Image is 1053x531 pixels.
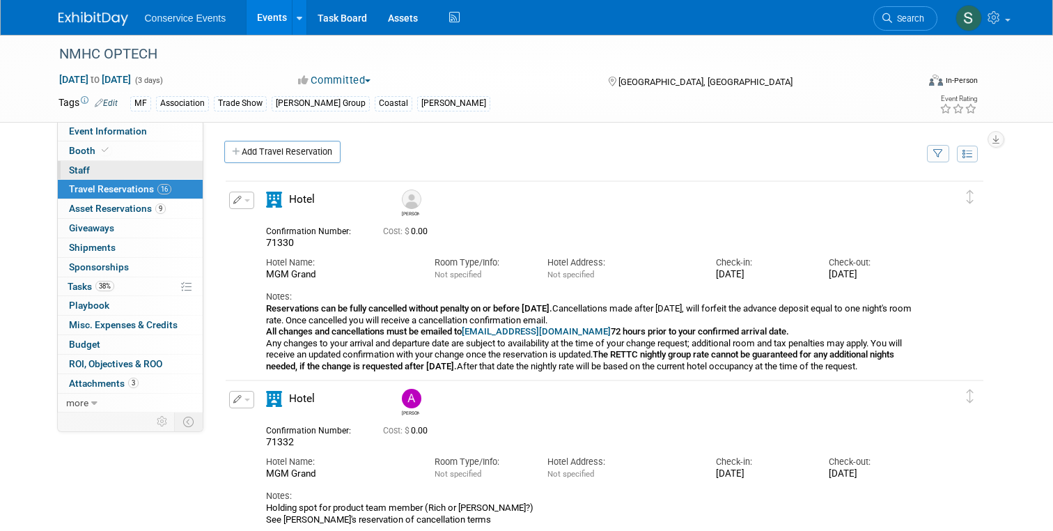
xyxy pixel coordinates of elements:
[716,269,808,281] div: [DATE]
[266,502,921,525] div: Holding spot for product team member (Rich or [PERSON_NAME]?) See [PERSON_NAME]'s reservation of ...
[435,456,526,468] div: Room Type/Info:
[383,426,433,436] span: 0.00
[145,13,226,24] span: Conservice Events
[155,203,166,214] span: 9
[54,42,900,67] div: NMHC OPTECH
[214,96,267,111] div: Trade Show
[58,95,118,111] td: Tags
[266,436,294,447] span: 71332
[58,316,203,334] a: Misc. Expenses & Credits
[266,222,362,237] div: Confirmation Number:
[58,199,203,218] a: Asset Reservations9
[289,193,315,206] span: Hotel
[967,190,974,204] i: Click and drag to move item
[266,269,414,281] div: MGM Grand
[69,358,162,369] span: ROI, Objectives & ROO
[967,390,974,403] i: Click and drag to move item
[95,98,118,108] a: Edit
[69,339,100,350] span: Budget
[398,190,423,217] div: Jerry Davis
[829,269,921,281] div: [DATE]
[939,95,977,102] div: Event Rating
[266,391,282,407] i: Hotel
[58,219,203,238] a: Giveaways
[58,238,203,257] a: Shipments
[69,300,109,311] span: Playbook
[402,190,421,209] img: Jerry Davis
[134,76,163,85] span: (3 days)
[293,73,376,88] button: Committed
[266,291,921,303] div: Notes:
[383,426,411,436] span: Cost: $
[435,469,481,479] span: Not specified
[435,256,526,269] div: Room Type/Info:
[716,256,808,269] div: Check-in:
[58,258,203,277] a: Sponsorships
[955,5,982,31] img: Savannah Doctor
[69,319,178,330] span: Misc. Expenses & Credits
[266,326,789,337] b: All changes and cancellations must be emailed to 72 hours prior to your confirmed arrival date.
[829,468,921,480] div: [DATE]
[266,490,921,502] div: Notes:
[150,413,175,431] td: Personalize Event Tab Strip
[398,389,423,416] div: Amanda Terrano
[402,408,419,416] div: Amanda Terrano
[58,122,203,141] a: Event Information
[266,303,921,372] div: Cancellations made after [DATE], will forfeit the advance deposit equal to one night's room rate....
[69,145,111,156] span: Booth
[58,394,203,413] a: more
[69,203,166,214] span: Asset Reservations
[102,146,109,154] i: Booth reservation complete
[547,270,594,279] span: Not specified
[58,277,203,296] a: Tasks38%
[58,141,203,160] a: Booth
[157,184,171,194] span: 16
[716,456,808,468] div: Check-in:
[383,226,411,236] span: Cost: $
[266,468,414,480] div: MGM Grand
[829,256,921,269] div: Check-out:
[69,164,90,176] span: Staff
[618,77,793,87] span: [GEOGRAPHIC_DATA], [GEOGRAPHIC_DATA]
[716,468,808,480] div: [DATE]
[58,180,203,199] a: Travel Reservations16
[69,261,129,272] span: Sponsorships
[58,296,203,315] a: Playbook
[945,75,978,86] div: In-Person
[417,96,490,111] div: [PERSON_NAME]
[272,96,370,111] div: [PERSON_NAME] Group
[128,378,139,388] span: 3
[402,389,421,408] img: Amanda Terrano
[266,303,552,314] b: Reservations can be fully cancelled without penalty on or before [DATE].
[69,378,139,389] span: Attachments
[66,397,88,408] span: more
[58,374,203,393] a: Attachments3
[174,413,203,431] td: Toggle Event Tabs
[58,12,128,26] img: ExhibitDay
[58,335,203,354] a: Budget
[58,161,203,180] a: Staff
[842,72,978,93] div: Event Format
[547,256,695,269] div: Hotel Address:
[933,150,943,159] i: Filter by Traveler
[69,222,114,233] span: Giveaways
[266,349,894,371] b: The RETTC nightly group rate cannot be guaranteed for any additional nights needed, if the change...
[266,456,414,468] div: Hotel Name:
[435,270,481,279] span: Not specified
[266,256,414,269] div: Hotel Name:
[58,73,132,86] span: [DATE] [DATE]
[547,456,695,468] div: Hotel Address:
[266,237,294,248] span: 71330
[375,96,412,111] div: Coastal
[156,96,209,111] div: Association
[130,96,151,111] div: MF
[289,392,315,405] span: Hotel
[224,141,341,163] a: Add Travel Reservation
[266,422,362,436] div: Confirmation Number:
[69,183,171,194] span: Travel Reservations
[68,281,114,292] span: Tasks
[929,75,943,86] img: Format-Inperson.png
[58,355,203,374] a: ROI, Objectives & ROO
[69,125,147,137] span: Event Information
[402,209,419,217] div: Jerry Davis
